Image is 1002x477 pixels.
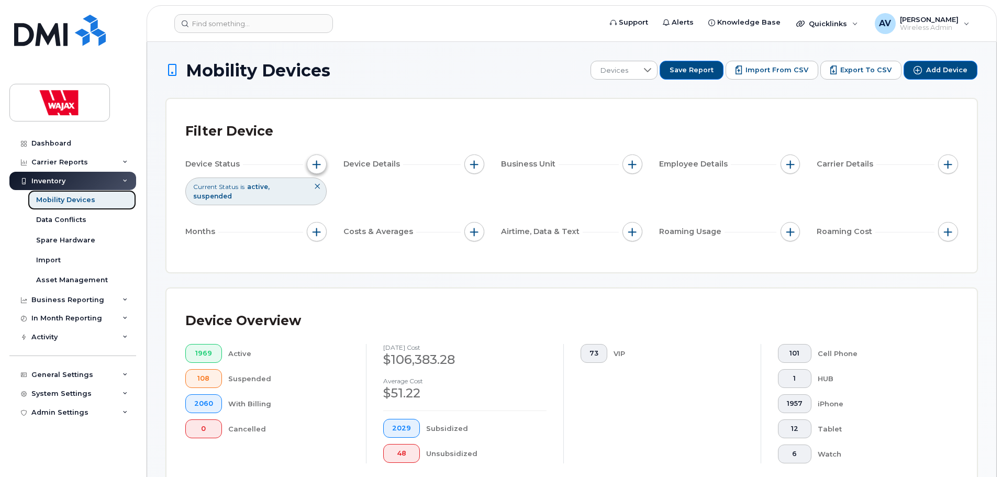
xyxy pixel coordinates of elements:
[194,349,213,358] span: 1969
[185,307,301,335] div: Device Overview
[185,369,222,388] button: 108
[670,65,714,75] span: Save Report
[185,419,222,438] button: 0
[383,344,547,351] h4: [DATE] cost
[185,118,273,145] div: Filter Device
[228,369,350,388] div: Suspended
[383,419,420,438] button: 2029
[778,445,811,463] button: 6
[185,159,243,170] span: Device Status
[818,445,942,463] div: Watch
[426,419,547,438] div: Subsidized
[778,369,811,388] button: 1
[501,159,559,170] span: Business Unit
[392,424,411,432] span: 2029
[343,159,403,170] span: Device Details
[194,400,213,408] span: 2060
[660,61,723,80] button: Save Report
[904,61,977,80] button: Add Device
[228,419,350,438] div: Cancelled
[818,344,942,363] div: Cell Phone
[581,344,607,363] button: 73
[383,378,547,384] h4: Average cost
[589,349,598,358] span: 73
[501,226,583,237] span: Airtime, Data & Text
[343,226,416,237] span: Costs & Averages
[185,226,218,237] span: Months
[392,449,411,458] span: 48
[659,159,731,170] span: Employee Details
[726,61,818,80] button: Import from CSV
[193,192,232,200] span: suspended
[778,394,811,413] button: 1957
[817,159,876,170] span: Carrier Details
[383,384,547,402] div: $51.22
[787,349,803,358] span: 101
[383,444,420,463] button: 48
[228,394,350,413] div: With Billing
[193,182,238,191] span: Current Status
[926,65,967,75] span: Add Device
[186,61,330,80] span: Mobility Devices
[818,419,942,438] div: Tablet
[185,394,222,413] button: 2060
[240,182,244,191] span: is
[745,65,808,75] span: Import from CSV
[194,425,213,433] span: 0
[817,226,875,237] span: Roaming Cost
[787,450,803,458] span: 6
[778,419,811,438] button: 12
[840,65,892,75] span: Export to CSV
[383,351,547,369] div: $106,383.28
[247,183,270,191] span: active
[228,344,350,363] div: Active
[185,344,222,363] button: 1969
[659,226,725,237] span: Roaming Usage
[787,374,803,383] span: 1
[820,61,901,80] button: Export to CSV
[778,344,811,363] button: 101
[818,369,942,388] div: HUB
[787,425,803,433] span: 12
[787,400,803,408] span: 1957
[426,444,547,463] div: Unsubsidized
[818,394,942,413] div: iPhone
[614,344,744,363] div: VIP
[591,61,638,80] span: Devices
[194,374,213,383] span: 108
